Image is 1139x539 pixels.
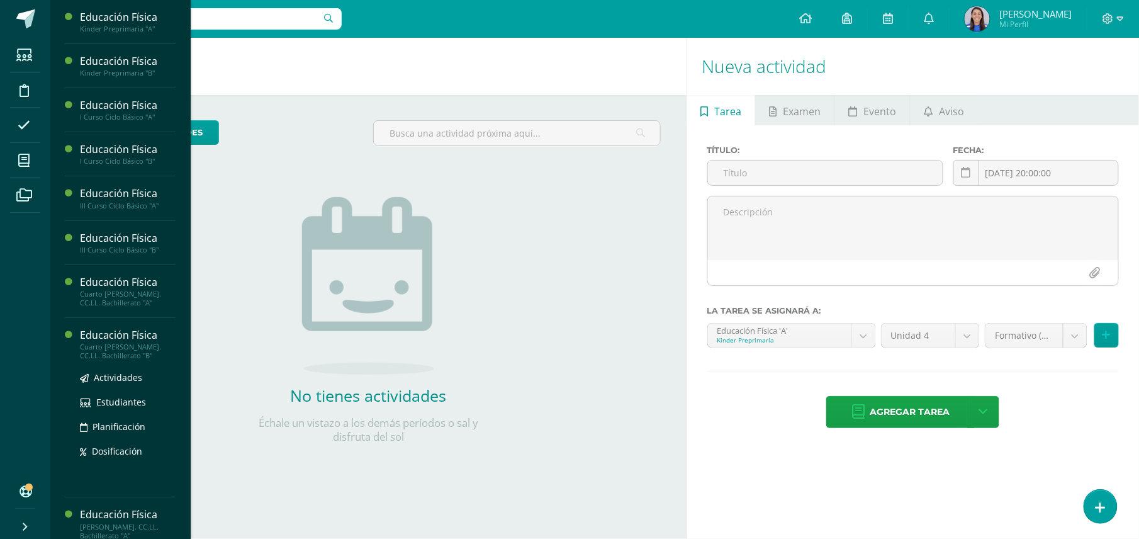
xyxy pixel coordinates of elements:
[80,275,176,307] a: Educación FísicaCuarto [PERSON_NAME]. CC.LL. Bachillerato "A"
[783,96,821,127] span: Examen
[242,385,494,406] h2: No tienes actividades
[870,397,950,428] span: Agregar tarea
[80,343,176,360] div: Cuarto [PERSON_NAME]. CC.LL. Bachillerato "B"
[80,419,176,434] a: Planificación
[80,395,176,409] a: Estudiantes
[687,95,755,125] a: Tarea
[242,416,494,444] p: Échale un vistazo a los demás períodos o sal y disfruta del sol
[59,8,342,30] input: Busca un usuario...
[953,145,1119,155] label: Fecha:
[80,201,176,210] div: III Curso Ciclo Básico "A"
[891,324,946,348] span: Unidad 4
[80,10,176,33] a: Educación FísicaKinder Preprimaria "A"
[708,324,875,348] a: Educación Física 'A'Kinder Preprimaria
[965,6,990,31] img: 3d70f17ef4b2b623f96d6e7588ec7881.png
[80,186,176,210] a: Educación FísicaIII Curso Ciclo Básico "A"
[80,98,176,122] a: Educación FísicaI Curso Ciclo Básico "A"
[954,161,1118,185] input: Fecha de entrega
[756,95,834,125] a: Examen
[96,396,146,408] span: Estudiantes
[65,38,671,95] h1: Actividades
[717,324,842,336] div: Educación Física 'A'
[80,508,176,522] div: Educación Física
[80,98,176,113] div: Educación Física
[717,336,842,344] div: Kinder Preprimaria
[94,372,142,383] span: Actividades
[999,19,1072,30] span: Mi Perfil
[80,328,176,360] a: Educación FísicaCuarto [PERSON_NAME]. CC.LL. Bachillerato "B"
[80,54,176,77] a: Educación FísicaKinder Preprimaria "B"
[707,145,943,155] label: Título:
[940,96,965,127] span: Aviso
[835,95,910,125] a: Evento
[80,275,176,290] div: Educación Física
[80,142,176,157] div: Educación Física
[80,444,176,458] a: Dosificación
[80,246,176,254] div: III Curso Ciclo Básico "B"
[93,421,145,433] span: Planificación
[80,69,176,77] div: Kinder Preprimaria "B"
[702,38,1125,95] h1: Nueva actividad
[80,142,176,166] a: Educación FísicaI Curso Ciclo Básico "B"
[80,231,176,254] a: Educación FísicaIII Curso Ciclo Básico "B"
[999,8,1072,20] span: [PERSON_NAME]
[80,370,176,385] a: Actividades
[714,96,741,127] span: Tarea
[80,25,176,33] div: Kinder Preprimaria "A"
[911,95,978,125] a: Aviso
[707,306,1119,315] label: La tarea se asignará a:
[302,197,434,375] img: no_activities.png
[92,445,142,457] span: Dosificación
[80,10,176,25] div: Educación Física
[80,157,176,166] div: I Curso Ciclo Básico "B"
[374,121,660,145] input: Busca una actividad próxima aquí...
[708,161,943,185] input: Título
[80,54,176,69] div: Educación Física
[80,328,176,343] div: Educación Física
[80,290,176,307] div: Cuarto [PERSON_NAME]. CC.LL. Bachillerato "A"
[882,324,980,348] a: Unidad 4
[80,186,176,201] div: Educación Física
[985,324,1087,348] a: Formativo (100.0%)
[863,96,896,127] span: Evento
[995,324,1053,348] span: Formativo (100.0%)
[80,231,176,246] div: Educación Física
[80,113,176,122] div: I Curso Ciclo Básico "A"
